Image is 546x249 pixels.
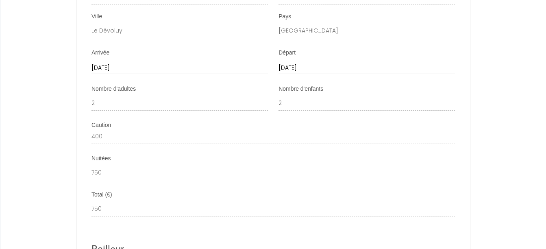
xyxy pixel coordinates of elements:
[278,13,291,21] label: Pays
[278,49,296,57] label: Départ
[91,191,112,199] label: Total (€)
[91,85,136,93] label: Nombre d'adultes
[278,85,323,93] label: Nombre d'enfants
[91,155,111,163] label: Nuitées
[91,121,455,129] div: Caution
[91,13,102,21] label: Ville
[91,49,109,57] label: Arrivée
